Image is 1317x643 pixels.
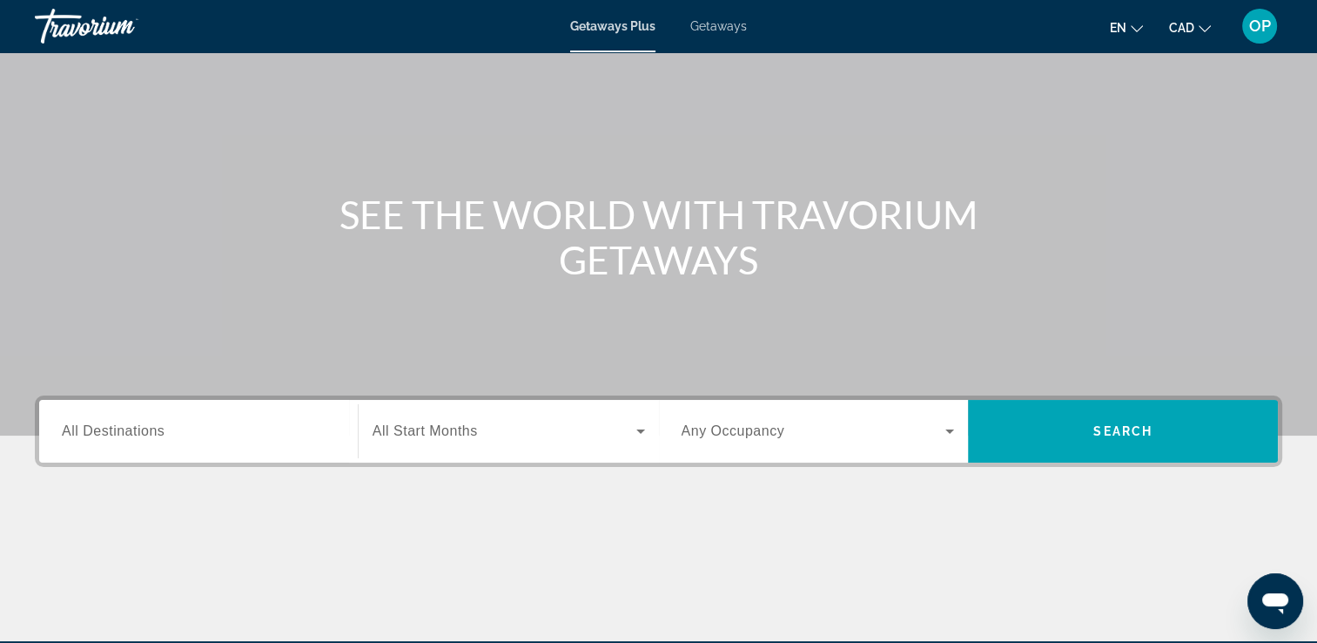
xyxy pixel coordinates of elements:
[968,400,1278,463] button: Search
[62,423,165,438] span: All Destinations
[35,3,209,49] a: Travorium
[1249,17,1271,35] span: OP
[570,19,655,33] a: Getaways Plus
[682,423,785,438] span: Any Occupancy
[690,19,747,33] a: Getaways
[1237,8,1282,44] button: User Menu
[1169,15,1211,40] button: Change currency
[1169,21,1194,35] span: CAD
[1110,21,1126,35] span: en
[1110,15,1143,40] button: Change language
[333,192,985,282] h1: SEE THE WORLD WITH TRAVORIUM GETAWAYS
[39,400,1278,463] div: Search widget
[1247,573,1303,629] iframe: Button to launch messaging window
[1093,424,1152,438] span: Search
[373,423,478,438] span: All Start Months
